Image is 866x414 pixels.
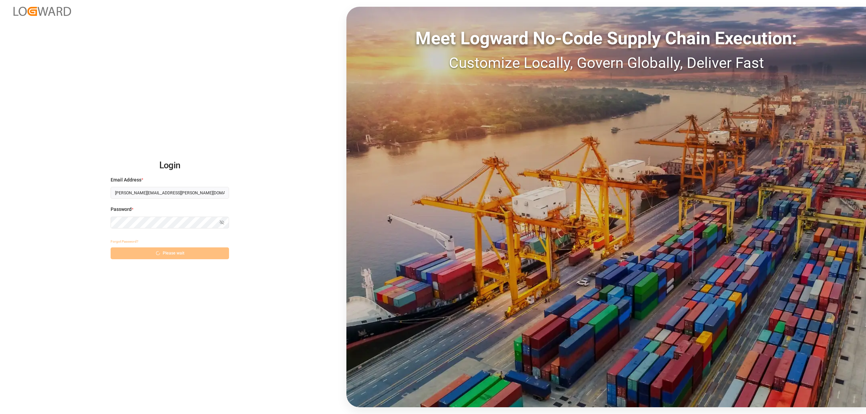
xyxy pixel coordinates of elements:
[14,7,71,16] img: Logward_new_orange.png
[346,52,866,74] div: Customize Locally, Govern Globally, Deliver Fast
[111,176,141,184] span: Email Address
[111,155,229,176] h2: Login
[346,25,866,52] div: Meet Logward No-Code Supply Chain Execution:
[111,206,132,213] span: Password
[111,187,229,199] input: Enter your email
